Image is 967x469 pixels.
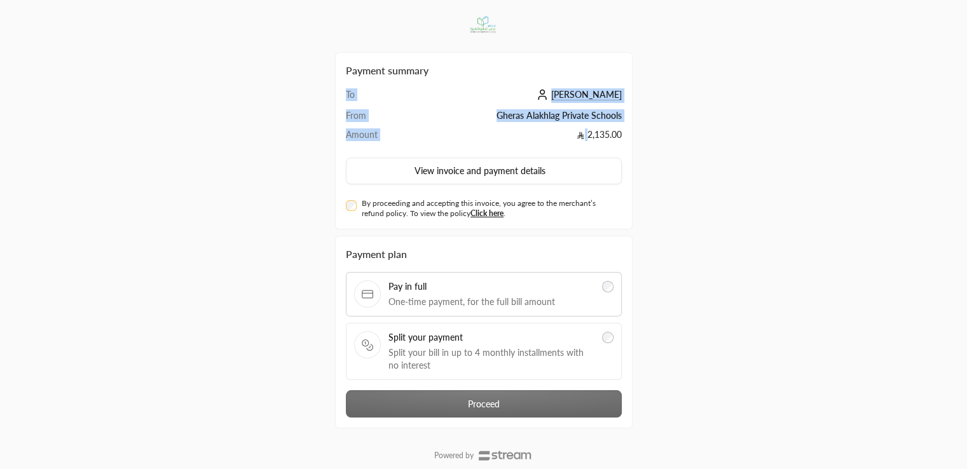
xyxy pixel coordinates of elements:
input: Split your paymentSplit your bill in up to 4 monthly installments with no interest [602,332,614,343]
span: Pay in full [388,280,595,293]
td: From [346,109,402,128]
span: One-time payment, for the full bill amount [388,296,595,308]
h2: Payment summary [346,63,622,78]
span: [PERSON_NAME] [551,89,622,100]
td: Amount [346,128,402,147]
input: Pay in fullOne-time payment, for the full bill amount [602,281,614,292]
td: To [346,88,402,109]
td: Gheras Alakhlag Private Schools [401,109,621,128]
td: 2,135.00 [401,128,621,147]
div: Payment plan [346,247,622,262]
a: Click here [470,208,504,218]
p: Powered by [434,451,474,461]
span: Split your payment [388,331,595,344]
button: View invoice and payment details [346,158,622,184]
a: [PERSON_NAME] [533,89,622,100]
img: Company Logo [463,8,504,42]
span: Split your bill in up to 4 monthly installments with no interest [388,346,595,372]
label: By proceeding and accepting this invoice, you agree to the merchant’s refund policy. To view the ... [362,198,617,219]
